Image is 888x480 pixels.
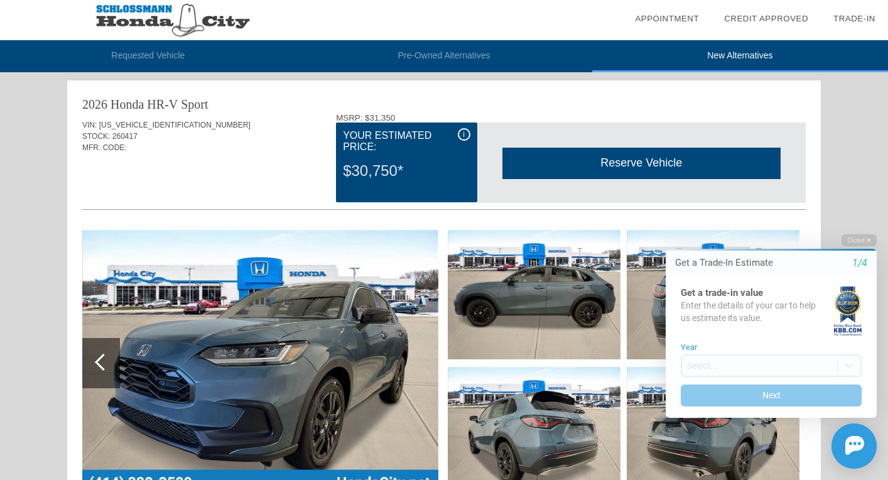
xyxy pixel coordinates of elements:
[627,230,799,359] img: 4.jpg
[99,121,251,129] span: [US_VEHICLE_IDENTIFICATION_NUMBER]
[343,128,470,155] div: Your Estimated Price:
[82,132,110,141] span: STOCK:
[635,14,699,23] a: Appointment
[82,95,178,113] div: 2026 Honda HR-V
[592,40,888,72] li: New Alternatives
[296,40,592,72] li: Pre-Owned Alternatives
[82,121,97,129] span: VIN:
[336,113,806,123] div: MSRP: $31,350
[639,223,888,480] iframe: Chat Assistance
[82,172,806,192] div: Quoted on [DATE] 10:57:54 AM
[448,230,620,359] img: 2.jpg
[181,95,208,113] div: Sport
[112,132,138,141] span: 260417
[82,143,127,152] span: MFR. CODE:
[458,128,470,141] div: i
[724,14,808,23] a: Credit Approved
[502,148,781,178] div: Reserve Vehicle
[833,14,875,23] a: Trade-In
[343,155,470,187] div: $30,750*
